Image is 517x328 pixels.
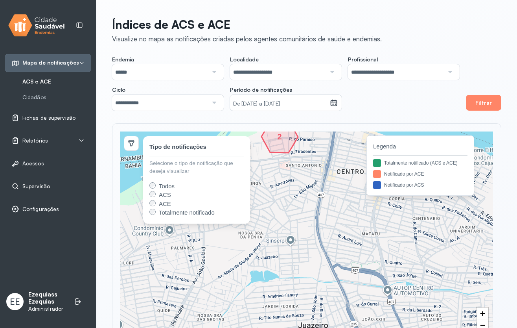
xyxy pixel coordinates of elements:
p: Índices de ACS e ACE [112,17,382,32]
div: Tipo de notificações [149,143,206,152]
div: Notificado por ACS [384,182,424,189]
p: Administrador [28,306,66,312]
span: Configurações [22,206,59,213]
a: Cidadãos [22,94,91,101]
span: Mapa de notificações [22,59,79,66]
div: Notificado por ACE [384,170,424,178]
a: ACS e ACE [22,78,91,85]
span: ACS [159,191,171,198]
span: Período de notificações [230,86,292,93]
a: ACS e ACE [22,77,91,87]
div: Visualize no mapa as notificações criadas pelos agentes comunitários de saúde e endemias. [112,35,382,43]
span: + [480,308,485,318]
span: Acessos [22,160,44,167]
span: Totalmente notificado [159,209,215,216]
p: Ezequiass Ezequias [28,291,66,306]
button: Filtrar [466,95,501,111]
small: De [DATE] a [DATE] [233,100,327,108]
span: Supervisão [22,183,50,190]
div: Totalmente notificado (ACS e ACE) [384,159,458,167]
span: Todos [159,183,175,189]
span: Localidade [230,56,259,63]
span: EE [10,296,20,307]
span: Ciclo [112,86,125,93]
img: logo.svg [8,13,65,38]
span: Fichas de supervisão [22,115,75,121]
span: Endemia [112,56,134,63]
a: Supervisão [11,182,85,190]
div: 2 [277,134,282,139]
span: Profissional [348,56,378,63]
span: Relatórios [22,137,48,144]
span: ACE [159,200,171,207]
span: Legenda [373,142,467,151]
a: Configurações [11,205,85,213]
a: Acessos [11,159,85,167]
a: Fichas de supervisão [11,114,85,122]
div: Selecione o tipo de notificação que deseja visualizar [149,159,244,176]
a: Zoom in [477,308,488,319]
a: Cidadãos [22,93,91,102]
